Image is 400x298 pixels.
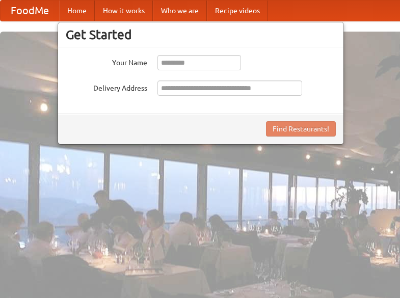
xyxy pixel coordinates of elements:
[66,55,147,68] label: Your Name
[1,1,59,21] a: FoodMe
[153,1,207,21] a: Who we are
[66,27,336,42] h3: Get Started
[59,1,95,21] a: Home
[266,121,336,137] button: Find Restaurants!
[66,80,147,93] label: Delivery Address
[95,1,153,21] a: How it works
[207,1,268,21] a: Recipe videos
